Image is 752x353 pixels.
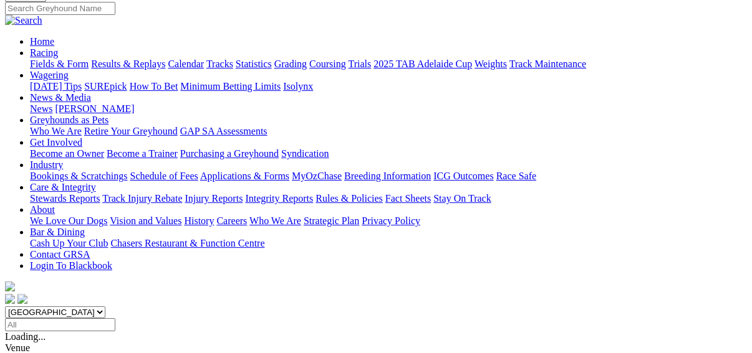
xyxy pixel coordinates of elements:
[5,318,115,331] input: Select date
[30,92,91,103] a: News & Media
[30,215,747,227] div: About
[180,81,281,92] a: Minimum Betting Limits
[130,81,178,92] a: How To Bet
[30,171,127,181] a: Bookings & Scratchings
[30,36,54,47] a: Home
[292,171,342,181] a: MyOzChase
[245,193,313,204] a: Integrity Reports
[110,215,181,226] a: Vision and Values
[5,294,15,304] img: facebook.svg
[30,115,108,125] a: Greyhounds as Pets
[30,148,104,159] a: Become an Owner
[216,215,247,226] a: Careers
[84,126,178,136] a: Retire Your Greyhound
[5,2,115,15] input: Search
[180,126,268,136] a: GAP SA Assessments
[274,59,307,69] a: Grading
[168,59,204,69] a: Calendar
[184,215,214,226] a: History
[496,171,536,181] a: Race Safe
[348,59,371,69] a: Trials
[84,81,127,92] a: SUREpick
[281,148,329,159] a: Syndication
[362,215,420,226] a: Privacy Policy
[30,249,90,260] a: Contact GRSA
[433,193,491,204] a: Stay On Track
[30,204,55,215] a: About
[30,215,107,226] a: We Love Our Dogs
[30,103,747,115] div: News & Media
[374,59,472,69] a: 2025 TAB Adelaide Cup
[30,70,69,80] a: Wagering
[30,182,96,192] a: Care & Integrity
[433,171,493,181] a: ICG Outcomes
[30,59,89,69] a: Fields & Form
[316,193,383,204] a: Rules & Policies
[30,227,85,237] a: Bar & Dining
[200,171,289,181] a: Applications & Forms
[309,59,346,69] a: Coursing
[5,15,42,26] img: Search
[91,59,165,69] a: Results & Replays
[30,238,108,248] a: Cash Up Your Club
[236,59,272,69] a: Statistics
[110,238,264,248] a: Chasers Restaurant & Function Centre
[475,59,507,69] a: Weights
[5,331,46,342] span: Loading...
[30,171,747,182] div: Industry
[385,193,431,204] a: Fact Sheets
[344,171,431,181] a: Breeding Information
[283,81,313,92] a: Isolynx
[30,238,747,249] div: Bar & Dining
[185,193,243,204] a: Injury Reports
[206,59,233,69] a: Tracks
[30,47,58,58] a: Racing
[304,215,359,226] a: Strategic Plan
[30,148,747,159] div: Get Involved
[30,126,82,136] a: Who We Are
[55,103,134,114] a: [PERSON_NAME]
[107,148,178,159] a: Become a Trainer
[30,59,747,70] div: Racing
[30,81,82,92] a: [DATE] Tips
[509,59,586,69] a: Track Maintenance
[30,159,63,170] a: Industry
[30,137,82,148] a: Get Involved
[130,171,198,181] a: Schedule of Fees
[30,126,747,137] div: Greyhounds as Pets
[30,193,747,204] div: Care & Integrity
[180,148,279,159] a: Purchasing a Greyhound
[30,260,112,271] a: Login To Blackbook
[102,193,182,204] a: Track Injury Rebate
[30,103,52,114] a: News
[30,81,747,92] div: Wagering
[5,281,15,291] img: logo-grsa-white.png
[249,215,301,226] a: Who We Are
[17,294,27,304] img: twitter.svg
[30,193,100,204] a: Stewards Reports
